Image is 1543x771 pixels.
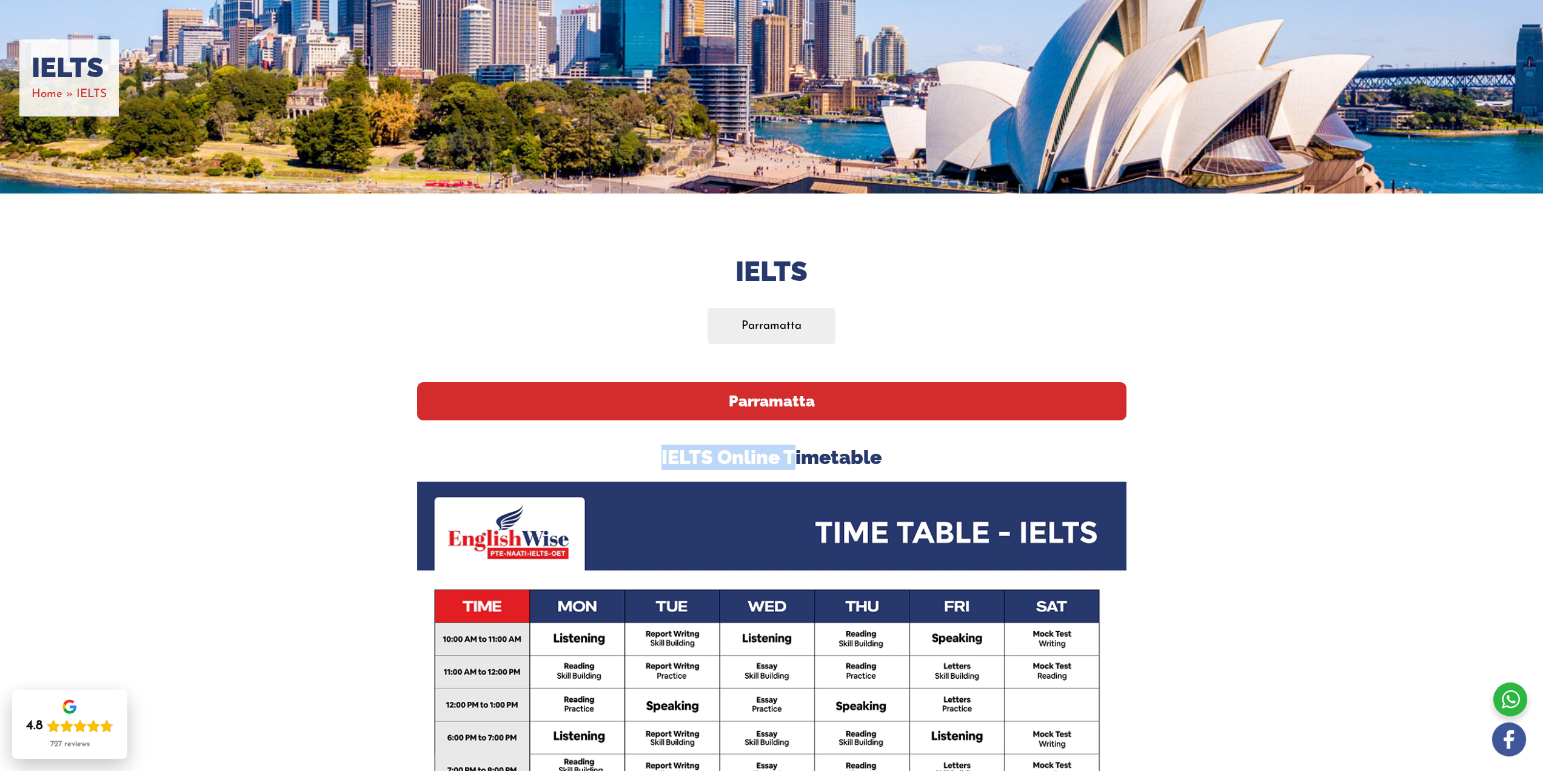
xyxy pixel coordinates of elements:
div: 4.8 [26,718,43,735]
div: Rating: 4.8 out of 5 [26,718,113,735]
h1: IELTS [32,52,107,84]
h2: Parramatta [417,382,1126,420]
img: white-facebook.png [1492,722,1526,756]
a: Home [32,89,62,100]
h3: IELTS Online Timetable [417,445,1126,470]
h2: Ielts [417,254,1126,290]
span: IELTS [76,89,107,100]
div: 727 reviews [50,739,90,749]
nav: Breadcrumbs [32,84,107,104]
a: Parramatta [708,308,835,344]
